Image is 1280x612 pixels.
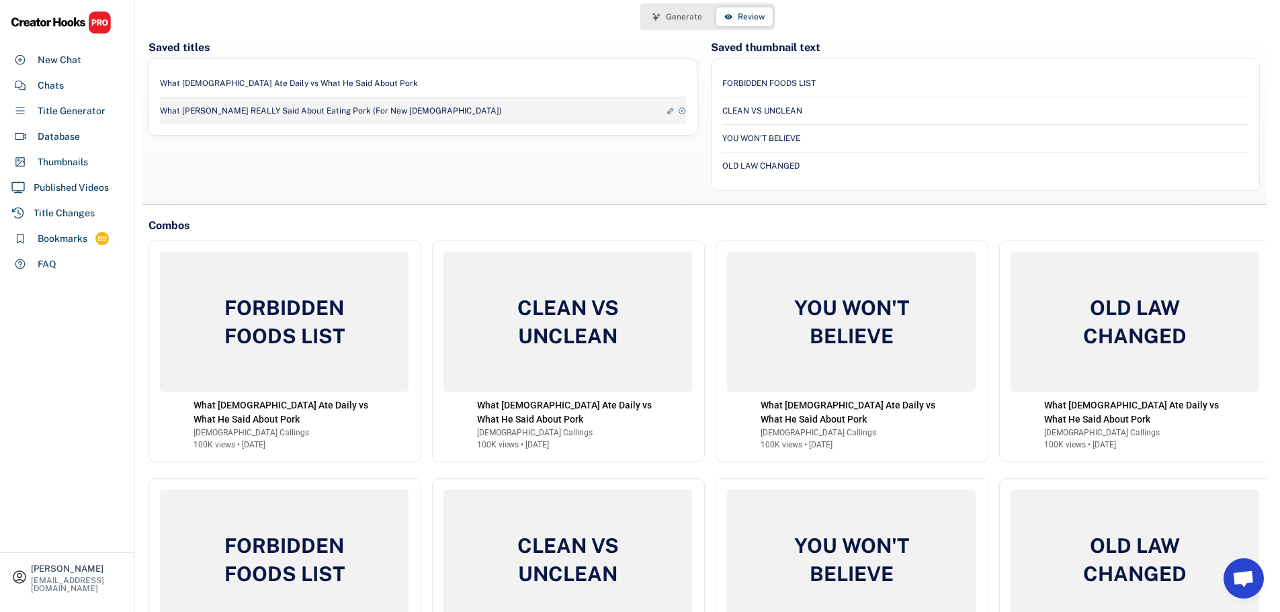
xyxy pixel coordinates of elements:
div: Title Changes [34,206,95,220]
div: Bookmarks [38,232,87,246]
div: FORBIDDEN FOODS LIST [183,531,385,588]
div: Database [38,130,80,144]
div: Combos [148,218,189,233]
div: 100K views • [DATE] [194,439,265,451]
div: FAQ [38,257,56,271]
div: Chats [38,79,64,93]
div: [EMAIL_ADDRESS][DOMAIN_NAME] [31,576,122,593]
button: Review [716,7,773,26]
div: Published Videos [34,181,109,195]
div: OLD LAW CHANGED [1034,531,1236,588]
div: Saved titles [148,40,210,55]
div: Title Generator [38,104,105,118]
div: YOU WON'T BELIEVE [722,133,800,144]
div: 100K views • [DATE] [477,439,549,451]
div: 100K views • [DATE] [761,439,833,451]
div: FORBIDDEN FOODS LIST [183,294,385,350]
div: OLD LAW CHANGED [722,161,800,172]
div: YOU WON'T BELIEVE [751,531,952,588]
div: [DEMOGRAPHIC_DATA] Callings [761,427,949,439]
button: Generate [644,7,710,26]
img: channels4_profile.jpg [443,398,469,424]
div: [DEMOGRAPHIC_DATA] Callings [194,427,382,439]
div: CLEAN VS UNCLEAN [722,105,802,117]
div: What [PERSON_NAME] REALLY Said About Eating Pork (For New [DEMOGRAPHIC_DATA]) [160,105,502,117]
span: Generate [666,13,702,21]
div: FORBIDDEN FOODS LIST [722,78,816,89]
div: Saved thumbnail text [711,40,820,55]
div: CLEAN VS UNCLEAN [467,294,669,350]
img: channels4_profile.jpg [727,398,753,424]
img: channels4_profile.jpg [160,398,185,424]
div: What [DEMOGRAPHIC_DATA] Ate Daily vs What He Said About Pork [194,398,382,427]
div: [DEMOGRAPHIC_DATA] Callings [1044,427,1232,439]
div: 89 [95,233,109,245]
div: YOU WON'T BELIEVE [751,294,952,350]
div: What [DEMOGRAPHIC_DATA] Ate Daily vs What He Said About Pork [477,398,665,427]
div: 100K views • [DATE] [1044,439,1116,451]
div: What [DEMOGRAPHIC_DATA] Ate Daily vs What He Said About Pork [160,78,418,89]
div: New Chat [38,53,81,67]
div: [PERSON_NAME] [31,564,122,573]
span: Review [738,13,765,21]
img: channels4_profile.jpg [1011,398,1036,424]
div: OLD LAW CHANGED [1034,294,1236,350]
div: Thumbnails [38,155,88,169]
div: [DEMOGRAPHIC_DATA] Callings [477,427,665,439]
div: What [DEMOGRAPHIC_DATA] Ate Daily vs What He Said About Pork [761,398,949,427]
div: CLEAN VS UNCLEAN [467,531,669,588]
img: CHPRO%20Logo.svg [11,11,112,34]
div: What [DEMOGRAPHIC_DATA] Ate Daily vs What He Said About Pork [1044,398,1232,427]
a: Open chat [1224,558,1264,599]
